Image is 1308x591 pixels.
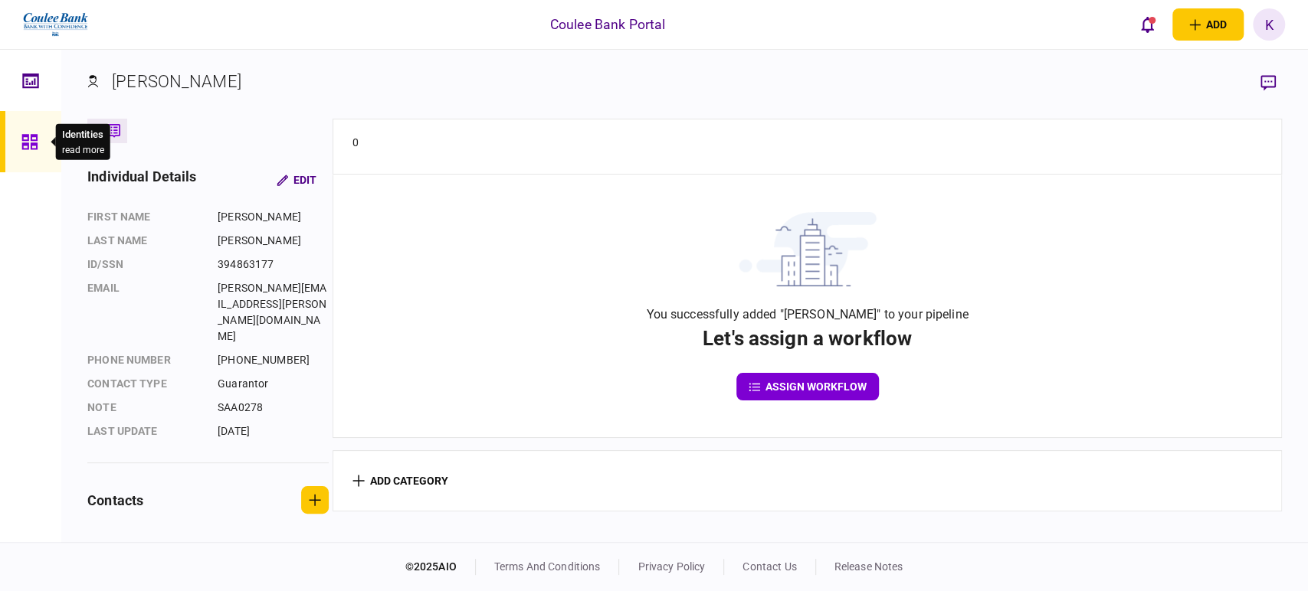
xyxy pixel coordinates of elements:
[218,209,329,225] div: [PERSON_NAME]
[62,144,104,155] button: read more
[736,373,879,400] button: assign workflow
[739,212,877,286] img: building with clouds
[87,233,202,249] div: Last name
[87,352,202,368] div: phone number
[638,560,705,573] a: privacy policy
[87,166,196,194] div: individual details
[87,280,202,344] div: email
[87,400,202,416] div: note
[21,5,90,44] img: client company logo
[218,280,329,344] div: [PERSON_NAME][EMAIL_ADDRESS][PERSON_NAME][DOMAIN_NAME]
[218,400,329,416] div: SAA0278
[1131,8,1163,41] button: open notifications list
[494,560,601,573] a: terms and conditions
[352,475,448,487] button: add category
[834,560,903,573] a: release notes
[218,423,329,439] div: [DATE]
[1253,8,1285,41] button: K
[264,166,329,194] button: Edit
[703,324,912,354] div: Let's assign a workflow
[550,15,665,34] div: Coulee Bank Portal
[112,69,241,94] div: [PERSON_NAME]
[87,256,202,273] div: ID/SSN
[352,135,1262,151] div: 0
[646,305,968,324] div: You successfully added "[PERSON_NAME]" to your pipeline
[743,560,796,573] a: contact us
[62,127,104,142] div: Identities
[405,559,476,575] div: © 2025 AIO
[218,376,329,392] div: Guarantor
[87,376,202,392] div: Contact type
[1172,8,1244,41] button: open adding identity options
[218,233,329,249] div: [PERSON_NAME]
[218,352,329,368] div: [PHONE_NUMBER]
[87,209,202,225] div: First name
[218,256,329,273] div: 394863177
[87,490,143,511] div: contacts
[87,423,202,439] div: last update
